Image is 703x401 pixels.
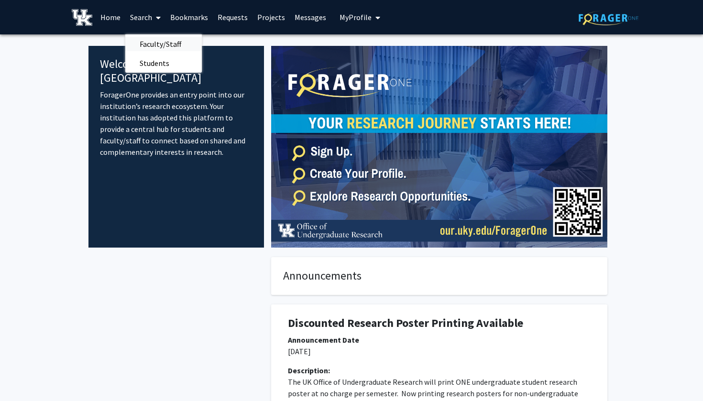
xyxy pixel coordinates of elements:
[125,34,196,54] span: Faculty/Staff
[290,0,331,34] a: Messages
[72,9,92,26] img: University of Kentucky Logo
[125,0,165,34] a: Search
[283,269,595,283] h4: Announcements
[288,316,591,330] h1: Discounted Research Poster Printing Available
[288,365,591,376] div: Description:
[271,46,607,248] img: Cover Image
[288,346,591,357] p: [DATE]
[100,89,253,158] p: ForagerOne provides an entry point into our institution’s research ecosystem. Your institution ha...
[288,334,591,346] div: Announcement Date
[253,0,290,34] a: Projects
[125,37,202,51] a: Faculty/Staff
[125,54,184,73] span: Students
[125,56,202,70] a: Students
[96,0,125,34] a: Home
[340,12,372,22] span: My Profile
[213,0,253,34] a: Requests
[100,57,253,85] h4: Welcome to [GEOGRAPHIC_DATA]
[165,0,213,34] a: Bookmarks
[7,358,41,394] iframe: Chat
[579,11,638,25] img: ForagerOne Logo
